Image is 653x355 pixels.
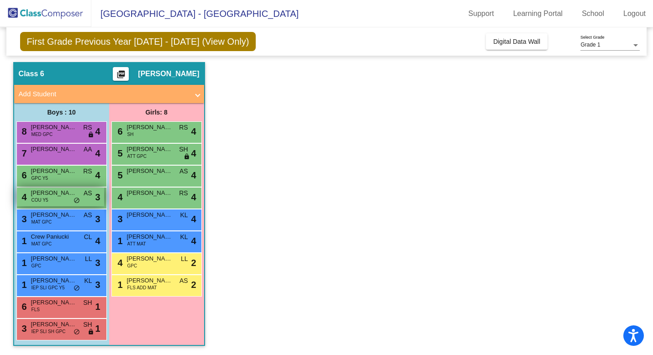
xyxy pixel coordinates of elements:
span: [PERSON_NAME] [31,276,77,285]
span: AS [84,188,92,198]
span: 5 [116,170,123,180]
button: Print Students Details [113,67,129,81]
span: KL [180,232,188,242]
span: 6 [116,126,123,136]
span: lock [88,131,94,139]
span: FLS [32,306,40,313]
span: Digital Data Wall [493,38,540,45]
span: LL [85,254,92,264]
span: 1 [95,300,100,313]
span: 4 [191,234,196,248]
span: FLS ADD MAT [127,284,157,291]
span: IEP SLI SH GPC [32,328,66,335]
span: MAT GPC [32,240,52,247]
span: [PERSON_NAME] [127,276,173,285]
span: 1 [116,280,123,290]
span: AS [84,210,92,220]
span: RS [83,123,92,132]
span: 5 [116,148,123,158]
span: SH [83,298,92,308]
div: Girls: 8 [109,103,204,121]
span: 1 [20,258,27,268]
span: KL [180,210,188,220]
span: IEP SLI GPC Y5 [32,284,65,291]
span: [PERSON_NAME] [127,232,173,241]
span: 3 [95,190,100,204]
button: Digital Data Wall [486,33,548,50]
span: 4 [191,190,196,204]
span: do_not_disturb_alt [74,197,80,204]
span: Grade 1 [580,42,600,48]
span: GPC Y5 [32,175,48,182]
span: 4 [191,146,196,160]
span: 4 [191,125,196,138]
span: AA [84,145,92,154]
span: [PERSON_NAME] [127,254,173,263]
mat-expansion-panel-header: Add Student [14,85,204,103]
span: 3 [95,212,100,226]
span: lock [184,153,190,161]
span: ATT MAT [127,240,146,247]
span: 2 [191,256,196,270]
span: do_not_disturb_alt [74,285,80,292]
span: 4 [95,234,100,248]
span: [PERSON_NAME] [127,145,173,154]
span: SH [179,145,188,154]
span: [PERSON_NAME] [31,123,77,132]
span: [PERSON_NAME] [31,320,77,329]
span: 3 [20,324,27,334]
span: COU Y5 [32,197,48,204]
span: MAT GPC [32,219,52,225]
span: [PERSON_NAME] [31,254,77,263]
span: RS [179,188,188,198]
span: lock [88,329,94,336]
span: 1 [20,280,27,290]
span: 1 [20,236,27,246]
span: 3 [95,278,100,292]
span: 1 [95,322,100,335]
span: 1 [116,236,123,246]
span: 3 [116,214,123,224]
span: [PERSON_NAME] [31,210,77,219]
span: 4 [116,192,123,202]
span: First Grade Previous Year [DATE] - [DATE] (View Only) [20,32,256,51]
span: 4 [20,192,27,202]
span: [PERSON_NAME] [138,69,199,78]
span: 8 [20,126,27,136]
mat-panel-title: Add Student [19,89,189,99]
span: 4 [191,212,196,226]
span: Crew Paniucki [31,232,77,241]
span: 4 [95,125,100,138]
span: 4 [116,258,123,268]
span: GPC [32,262,42,269]
span: 6 [20,302,27,312]
span: [PERSON_NAME] [31,145,77,154]
span: SH [127,131,134,138]
mat-icon: picture_as_pdf [116,70,126,83]
span: 4 [95,146,100,160]
span: RS [83,167,92,176]
span: LL [181,254,188,264]
span: 6 [20,170,27,180]
span: [PERSON_NAME] [31,298,77,307]
span: [PERSON_NAME] [127,123,173,132]
div: Boys : 10 [14,103,109,121]
span: [PERSON_NAME] [127,188,173,198]
span: do_not_disturb_alt [74,329,80,336]
span: ATT GPC [127,153,147,160]
span: [PERSON_NAME] [31,188,77,198]
span: MED GPC [32,131,53,138]
span: Class 6 [19,69,44,78]
span: 7 [20,148,27,158]
span: AS [179,276,188,286]
span: 3 [95,256,100,270]
span: 4 [191,168,196,182]
span: [PERSON_NAME] [127,210,173,219]
span: [PERSON_NAME] [31,167,77,176]
span: RS [179,123,188,132]
span: GPC [127,262,137,269]
span: CL [84,232,92,242]
span: 2 [191,278,196,292]
span: [PERSON_NAME] [127,167,173,176]
span: AS [179,167,188,176]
